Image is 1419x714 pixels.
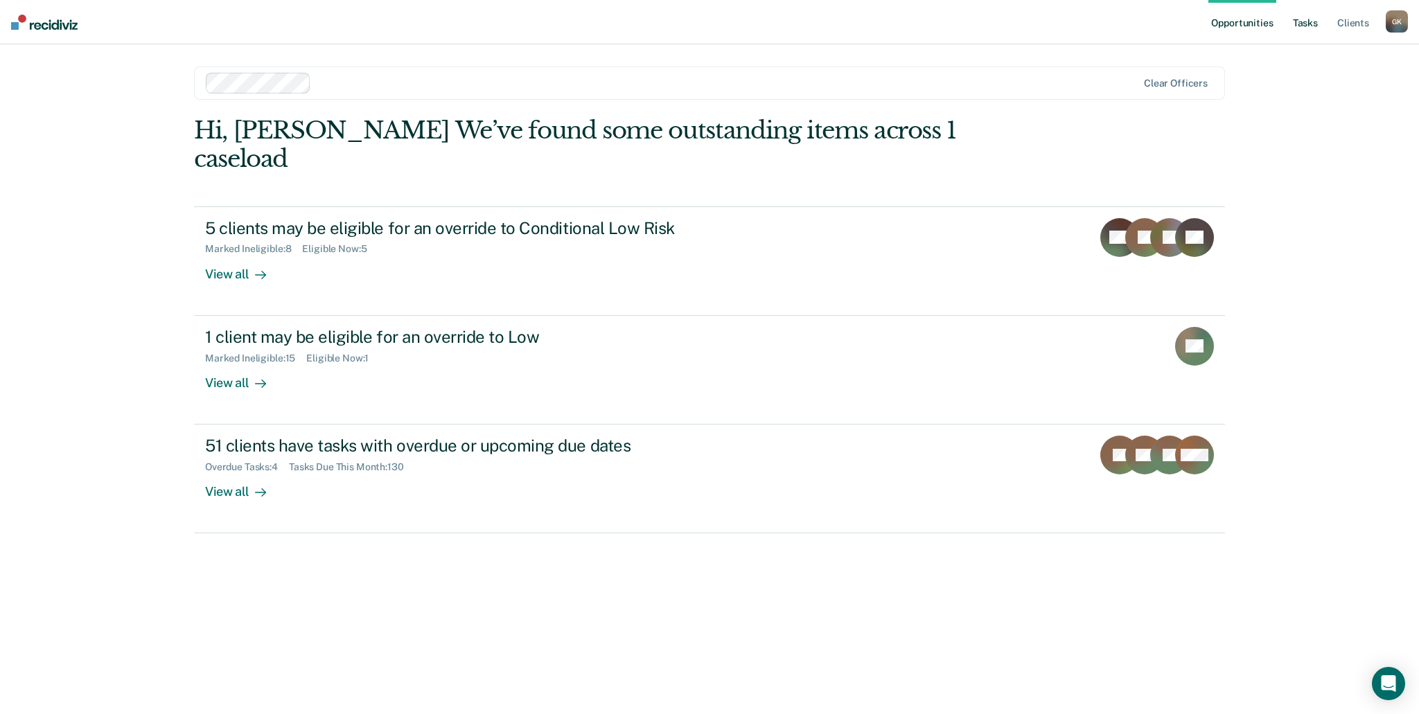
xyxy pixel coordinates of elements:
div: Marked Ineligible : 15 [205,352,306,364]
div: G K [1386,10,1408,33]
a: 5 clients may be eligible for an override to Conditional Low RiskMarked Ineligible:8Eligible Now:... [194,206,1225,316]
div: Eligible Now : 1 [306,352,380,364]
div: Eligible Now : 5 [302,243,378,255]
div: Hi, [PERSON_NAME] We’ve found some outstanding items across 1 caseload [194,116,1019,173]
div: 5 clients may be eligible for an override to Conditional Low Risk [205,218,691,238]
div: Tasks Due This Month : 130 [289,461,415,473]
div: Marked Ineligible : 8 [205,243,302,255]
button: GK [1386,10,1408,33]
div: View all [205,473,283,500]
a: 1 client may be eligible for an override to LowMarked Ineligible:15Eligible Now:1View all [194,316,1225,425]
div: 1 client may be eligible for an override to Low [205,327,691,347]
div: 51 clients have tasks with overdue or upcoming due dates [205,436,691,456]
div: Clear officers [1144,78,1208,89]
div: Overdue Tasks : 4 [205,461,289,473]
div: View all [205,255,283,282]
img: Recidiviz [11,15,78,30]
div: Open Intercom Messenger [1372,667,1405,700]
div: View all [205,364,283,391]
a: 51 clients have tasks with overdue or upcoming due datesOverdue Tasks:4Tasks Due This Month:130Vi... [194,425,1225,533]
